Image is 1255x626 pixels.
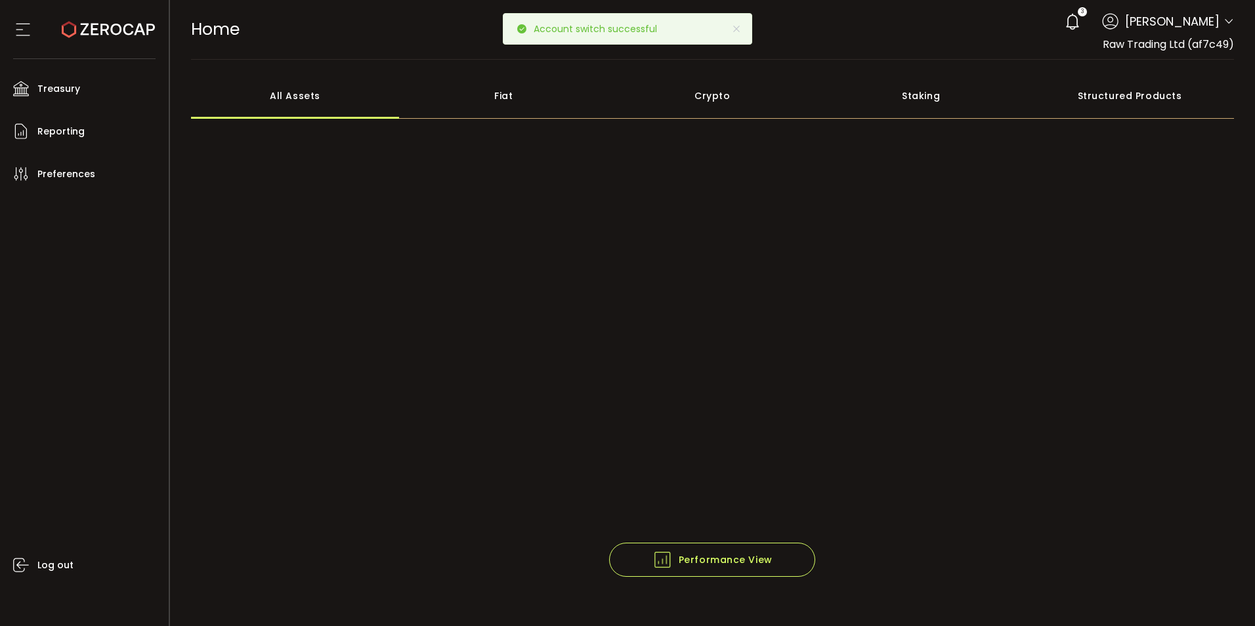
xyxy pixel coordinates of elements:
span: Performance View [652,550,773,570]
p: Account switch successful [534,24,668,33]
span: Reporting [37,122,85,141]
div: All Assets [191,73,400,119]
div: Staking [817,73,1025,119]
span: Log out [37,556,74,575]
span: Treasury [37,79,80,98]
button: Performance View [609,543,815,577]
span: 3 [1081,7,1084,16]
iframe: Chat Widget [1189,563,1255,626]
div: Fiat [399,73,608,119]
span: Home [191,18,240,41]
div: Crypto [608,73,817,119]
span: Preferences [37,165,95,184]
span: [PERSON_NAME] [1125,12,1220,30]
span: Raw Trading Ltd (af7c49) [1103,37,1234,52]
div: Structured Products [1025,73,1234,119]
